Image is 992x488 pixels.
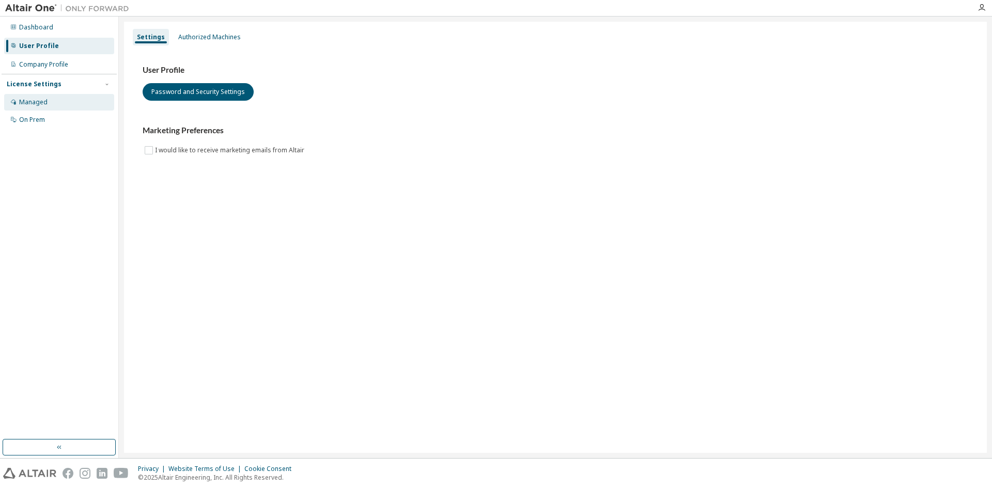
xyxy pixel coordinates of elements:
img: Altair One [5,3,134,13]
h3: User Profile [143,65,968,75]
div: User Profile [19,42,59,50]
p: © 2025 Altair Engineering, Inc. All Rights Reserved. [138,473,298,482]
div: Settings [137,33,165,41]
img: instagram.svg [80,468,90,479]
div: Company Profile [19,60,68,69]
label: I would like to receive marketing emails from Altair [155,144,306,156]
div: License Settings [7,80,61,88]
div: On Prem [19,116,45,124]
h3: Marketing Preferences [143,125,968,136]
img: facebook.svg [63,468,73,479]
img: altair_logo.svg [3,468,56,479]
button: Password and Security Settings [143,83,254,101]
img: youtube.svg [114,468,129,479]
div: Website Terms of Use [168,465,244,473]
div: Privacy [138,465,168,473]
div: Authorized Machines [178,33,241,41]
div: Dashboard [19,23,53,32]
div: Cookie Consent [244,465,298,473]
img: linkedin.svg [97,468,107,479]
div: Managed [19,98,48,106]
